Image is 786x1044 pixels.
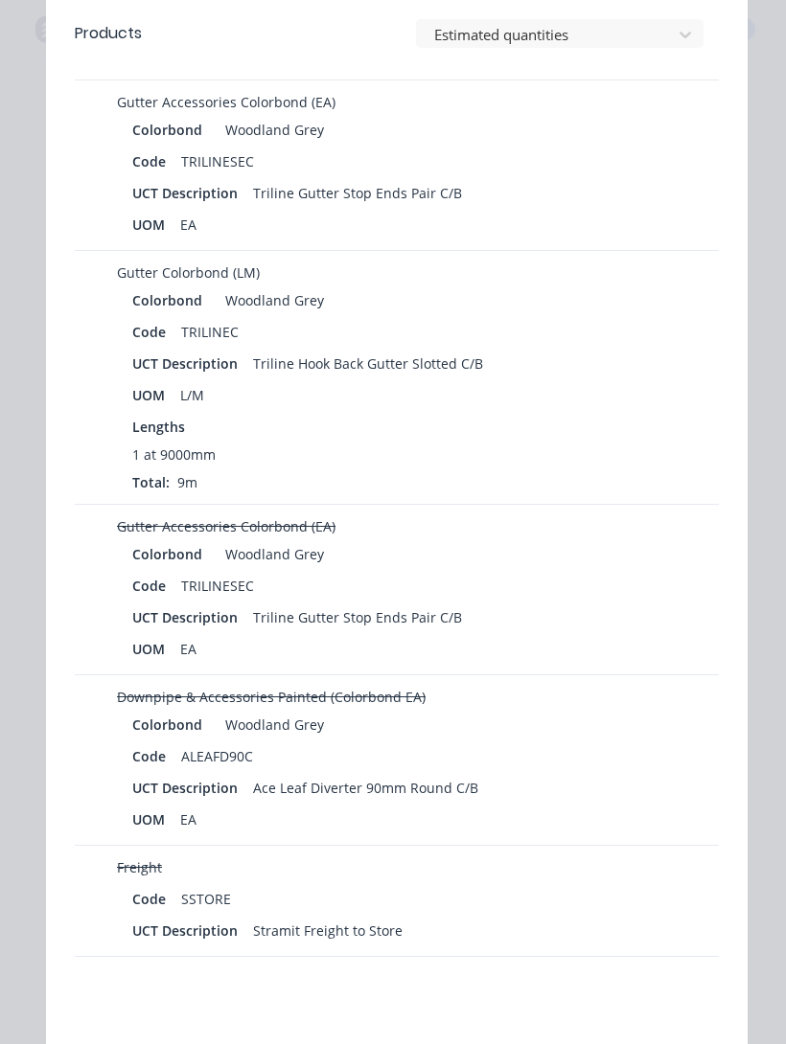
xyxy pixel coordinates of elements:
div: Colorbond [132,540,210,568]
div: Woodland Grey [218,286,324,314]
span: 9m [170,473,205,491]
div: TRILINESEC [173,148,262,175]
div: Products [75,22,142,45]
div: Woodland Grey [218,116,324,144]
span: Freight [117,858,162,876]
div: UOM [132,381,173,409]
span: Gutter Colorbond (LM) [117,263,260,282]
span: Gutter Accessories Colorbond (EA) [117,93,335,111]
div: UCT Description [132,603,245,631]
div: Stramit Freight to Store [245,917,410,944]
div: UOM [132,806,173,833]
div: UOM [132,211,173,238]
div: Triline Gutter Stop Ends Pair C/B [245,179,470,207]
span: Gutter Accessories Colorbond (EA) [117,517,335,535]
div: EA [173,211,204,238]
div: EA [173,806,204,833]
div: Colorbond [132,711,210,738]
span: Total: [132,473,170,491]
div: Triline Hook Back Gutter Slotted C/B [245,350,491,377]
div: Triline Gutter Stop Ends Pair C/B [245,603,470,631]
div: Colorbond [132,286,210,314]
div: EA [173,635,204,663]
div: UCT Description [132,179,245,207]
div: UCT Description [132,350,245,377]
div: UOM [132,635,173,663]
div: TRILINEC [173,318,246,346]
div: Code [132,885,173,913]
div: Woodland Grey [218,540,324,568]
span: 1 at 9000mm [132,444,216,465]
div: Code [132,148,173,175]
div: Code [132,318,173,346]
div: L/M [173,381,212,409]
div: Code [132,572,173,600]
div: Ace Leaf Diverter 90mm Round C/B [245,774,486,802]
div: Woodland Grey [218,711,324,738]
div: Colorbond [132,116,210,144]
div: TRILINESEC [173,572,262,600]
div: UCT Description [132,917,245,944]
div: ALEAFD90C [173,742,261,770]
span: Lengths [132,417,185,437]
div: UCT Description [132,774,245,802]
div: Code [132,742,173,770]
div: SSTORE [173,885,239,913]
span: Downpipe & Accessories Painted (Colorbond EA) [117,688,426,706]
